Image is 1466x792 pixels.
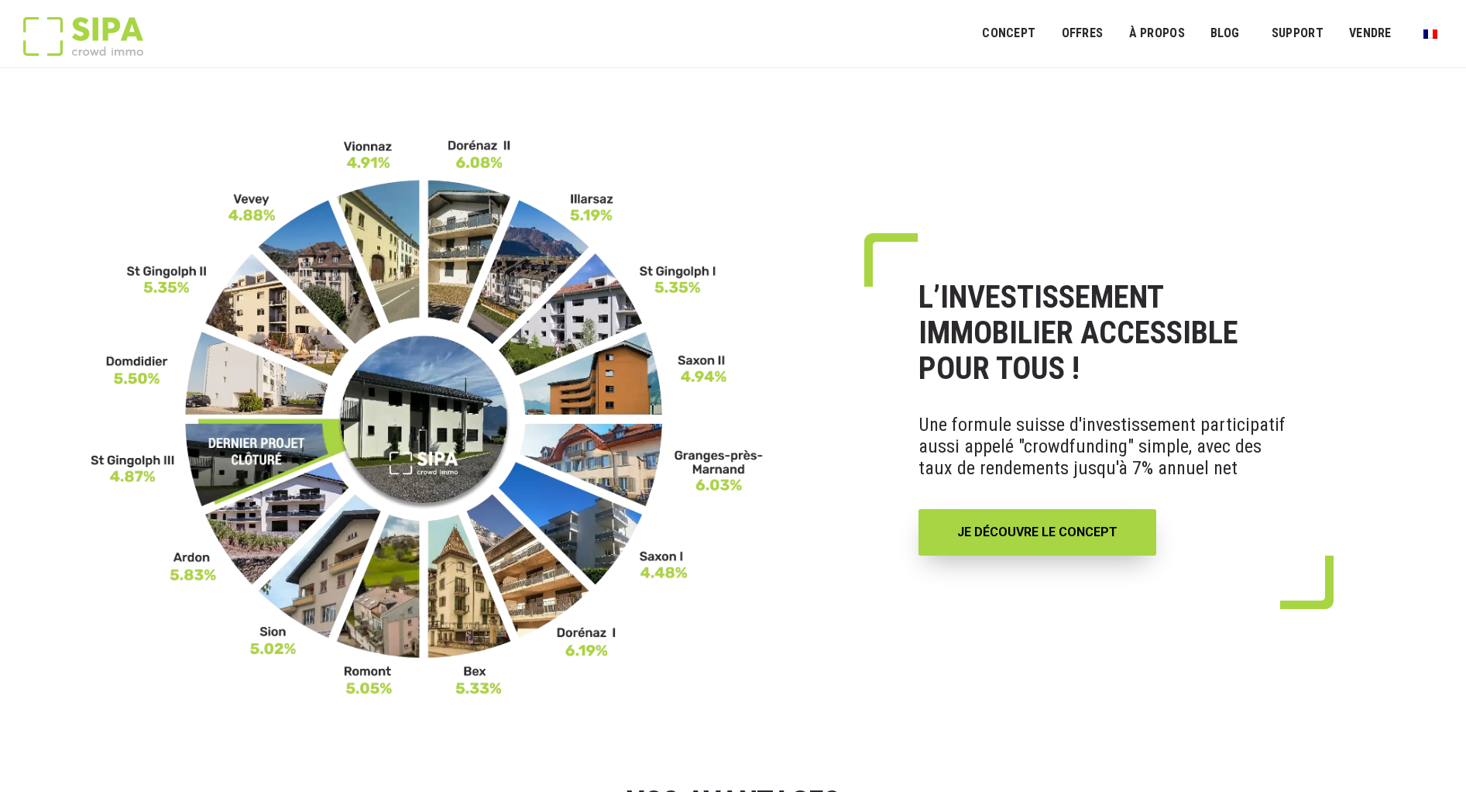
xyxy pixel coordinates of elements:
[91,138,764,697] img: FR-_3__11zon
[1200,16,1250,51] a: Blog
[1423,29,1437,39] img: Français
[1262,16,1334,51] a: SUPPORT
[918,280,1299,387] h1: L’INVESTISSEMENT IMMOBILIER ACCESSIBLE POUR TOUS !
[918,509,1156,556] a: JE DÉCOUVRE LE CONCEPT
[1339,16,1402,51] a: VENDRE
[972,16,1045,51] a: Concept
[918,402,1299,491] p: Une formule suisse d'investissement participatif aussi appelé "crowdfunding" simple, avec des tau...
[1051,16,1113,51] a: OFFRES
[1118,16,1195,51] a: À PROPOS
[982,14,1443,53] nav: Menu principal
[1413,19,1447,48] a: Passer à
